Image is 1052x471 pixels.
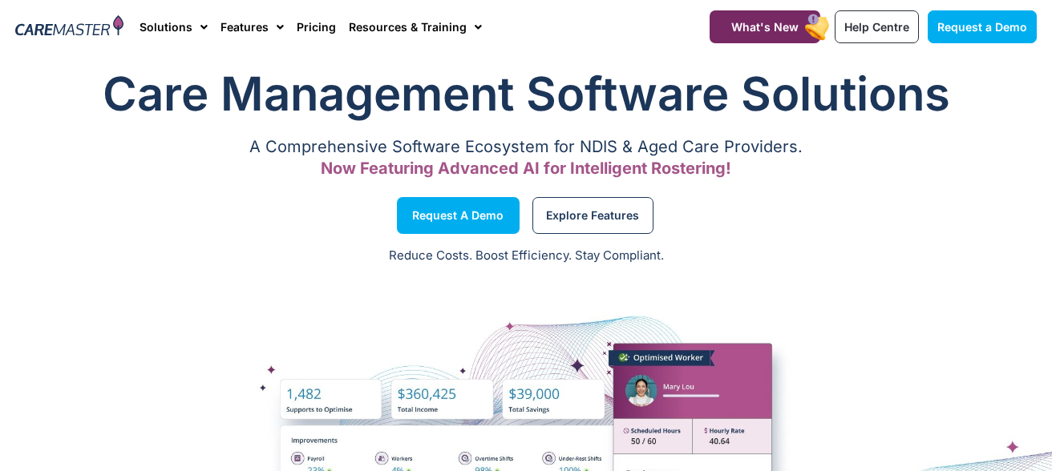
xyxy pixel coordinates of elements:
a: Explore Features [532,197,653,234]
span: Help Centre [844,20,909,34]
span: Request a Demo [412,211,504,219]
a: Help Centre [835,10,919,43]
img: CareMaster Logo [15,15,123,39]
h1: Care Management Software Solutions [15,62,1037,126]
span: Explore Features [546,211,639,219]
a: Request a Demo [397,197,520,234]
span: What's New [731,20,799,34]
span: Now Featuring Advanced AI for Intelligent Rostering! [321,159,731,178]
span: Request a Demo [937,20,1027,34]
p: Reduce Costs. Boost Efficiency. Stay Compliant. [10,247,1042,265]
a: What's New [710,10,820,43]
p: A Comprehensive Software Ecosystem for NDIS & Aged Care Providers. [15,142,1037,152]
a: Request a Demo [928,10,1037,43]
